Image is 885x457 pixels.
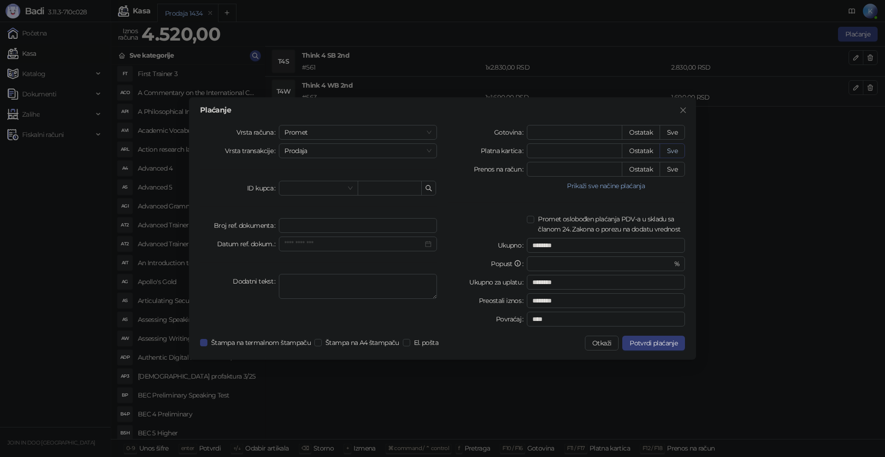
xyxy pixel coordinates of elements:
[660,125,685,140] button: Sve
[534,214,685,234] span: Promet oslobođen plaćanja PDV-a u skladu sa članom 24. Zakona o porezu na dodatu vrednost
[474,162,527,177] label: Prenos na račun
[279,274,437,299] textarea: Dodatni tekst
[284,125,431,139] span: Promet
[660,162,685,177] button: Sve
[494,125,527,140] label: Gotovina
[233,274,279,289] label: Dodatni tekst
[247,181,279,196] label: ID kupca
[622,162,660,177] button: Ostatak
[322,338,403,348] span: Štampa na A4 štampaču
[679,107,687,114] span: close
[469,275,527,290] label: Ukupno za uplatu
[284,144,431,158] span: Prodaja
[622,125,660,140] button: Ostatak
[410,338,442,348] span: El. pošta
[491,256,527,271] label: Popust
[660,143,685,158] button: Sve
[676,107,690,114] span: Zatvori
[479,293,527,308] label: Preostali iznos
[214,218,279,233] label: Broj ref. dokumenta
[498,238,527,253] label: Ukupno
[207,338,314,348] span: Štampa na termalnom štampaču
[200,107,685,114] div: Plaćanje
[676,103,690,118] button: Close
[630,339,678,347] span: Potvrdi plaćanje
[481,143,527,158] label: Platna kartica
[225,143,279,158] label: Vrsta transakcije
[236,125,279,140] label: Vrsta računa
[279,218,437,233] input: Broj ref. dokumenta
[527,180,685,191] button: Prikaži sve načine plaćanja
[284,239,423,249] input: Datum ref. dokum.
[217,237,279,251] label: Datum ref. dokum.
[622,336,685,350] button: Potvrdi plaćanje
[496,312,527,326] label: Povraćaj
[622,143,660,158] button: Ostatak
[585,336,619,350] button: Otkaži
